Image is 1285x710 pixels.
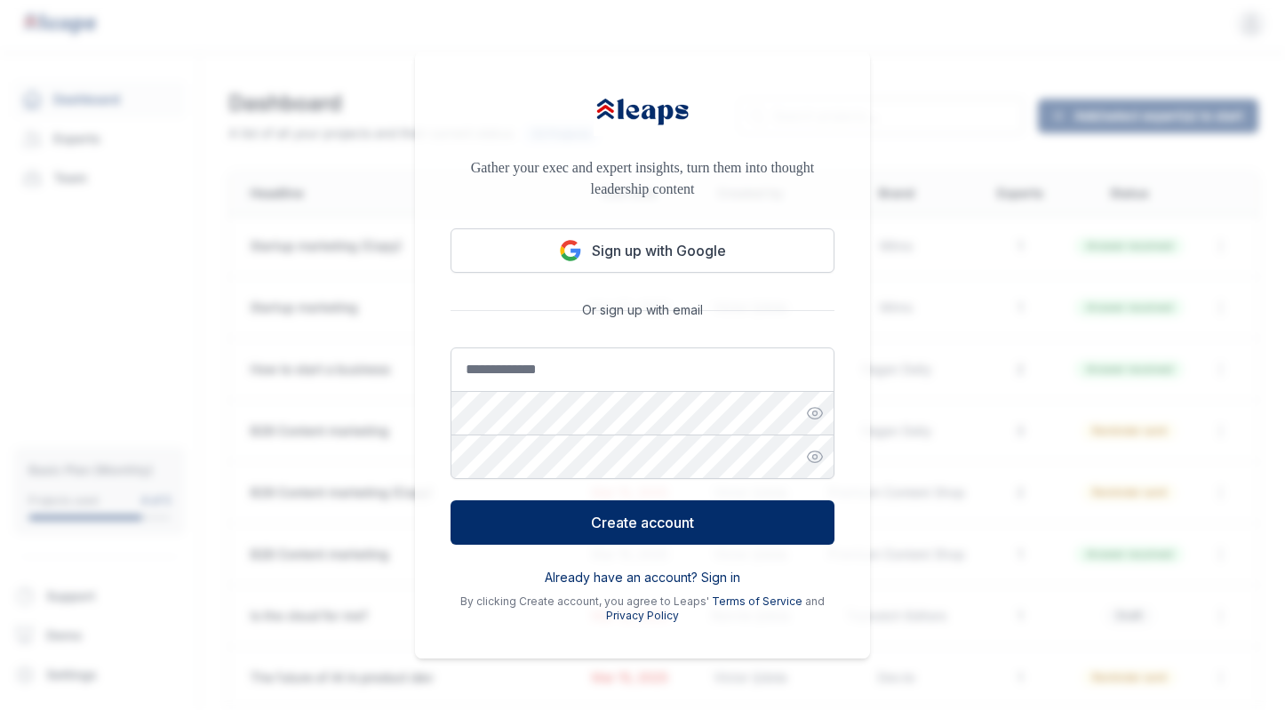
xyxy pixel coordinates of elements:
[606,609,679,622] a: Privacy Policy
[560,240,581,261] img: Google logo
[451,157,834,200] p: Gather your exec and expert insights, turn them into thought leadership content
[451,228,834,273] button: Sign up with Google
[451,594,834,623] p: By clicking Create account, you agree to Leaps' and
[545,569,740,586] button: Already have an account? Sign in
[712,594,802,608] a: Terms of Service
[575,301,710,319] span: Or sign up with email
[451,500,834,545] button: Create account
[594,87,691,136] img: Leaps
